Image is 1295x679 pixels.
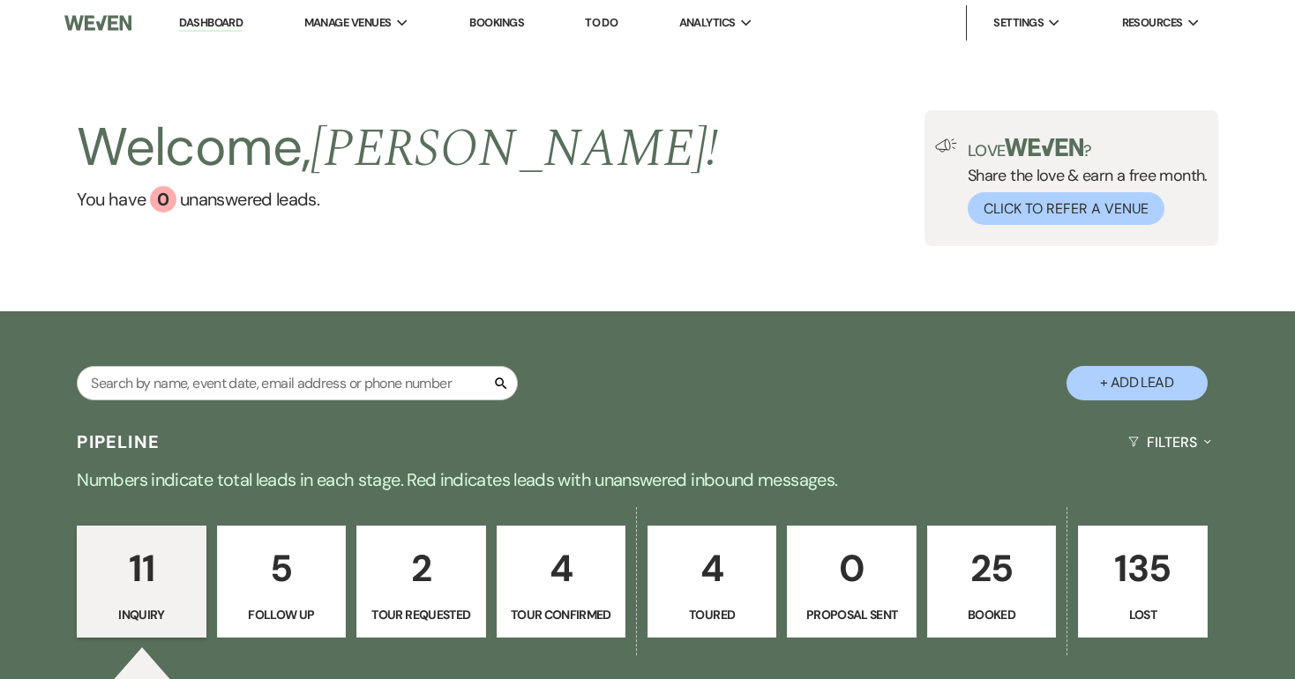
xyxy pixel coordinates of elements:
[787,526,916,638] a: 0Proposal Sent
[968,192,1164,225] button: Click to Refer a Venue
[798,605,904,624] p: Proposal Sent
[585,15,618,30] a: To Do
[939,539,1044,598] p: 25
[647,526,776,638] a: 4Toured
[228,605,334,624] p: Follow Up
[77,429,160,454] h3: Pipeline
[150,186,176,213] div: 0
[304,14,392,32] span: Manage Venues
[935,138,957,153] img: loud-speaker-illustration.svg
[508,539,614,598] p: 4
[77,366,518,400] input: Search by name, event date, email address or phone number
[968,138,1208,159] p: Love ?
[228,539,334,598] p: 5
[497,526,625,638] a: 4Tour Confirmed
[217,526,346,638] a: 5Follow Up
[679,14,736,32] span: Analytics
[77,526,206,638] a: 11Inquiry
[311,108,718,190] span: [PERSON_NAME] !
[1005,138,1083,156] img: weven-logo-green.svg
[77,186,718,213] a: You have 0 unanswered leads.
[1089,605,1195,624] p: Lost
[77,110,718,186] h2: Welcome,
[88,605,194,624] p: Inquiry
[179,15,243,32] a: Dashboard
[798,539,904,598] p: 0
[368,605,474,624] p: Tour Requested
[1122,14,1183,32] span: Resources
[993,14,1044,32] span: Settings
[368,539,474,598] p: 2
[508,605,614,624] p: Tour Confirmed
[957,138,1208,225] div: Share the love & earn a free month.
[88,539,194,598] p: 11
[1121,419,1217,466] button: Filters
[1078,526,1207,638] a: 135Lost
[64,4,131,41] img: Weven Logo
[659,539,765,598] p: 4
[927,526,1056,638] a: 25Booked
[469,15,524,30] a: Bookings
[356,526,485,638] a: 2Tour Requested
[939,605,1044,624] p: Booked
[12,466,1283,494] p: Numbers indicate total leads in each stage. Red indicates leads with unanswered inbound messages.
[1089,539,1195,598] p: 135
[1067,366,1208,400] button: + Add Lead
[659,605,765,624] p: Toured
